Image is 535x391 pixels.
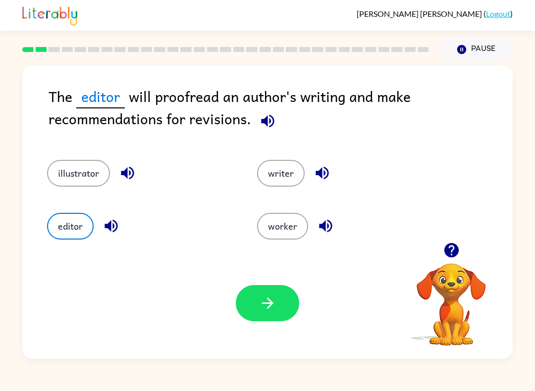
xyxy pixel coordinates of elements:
[76,85,125,108] span: editor
[402,248,501,347] video: Your browser must support playing .mp4 files to use Literably. Please try using another browser.
[47,213,94,240] button: editor
[357,9,513,18] div: ( )
[257,160,305,187] button: writer
[47,160,110,187] button: illustrator
[22,4,77,26] img: Literably
[257,213,308,240] button: worker
[441,38,513,61] button: Pause
[357,9,483,18] span: [PERSON_NAME] [PERSON_NAME]
[49,85,513,140] div: The will proofread an author's writing and make recommendations for revisions.
[486,9,510,18] a: Logout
